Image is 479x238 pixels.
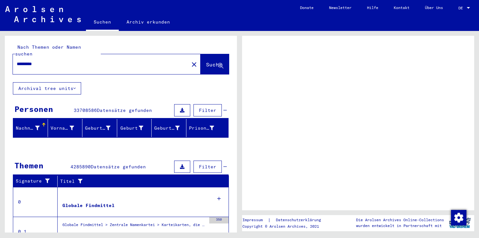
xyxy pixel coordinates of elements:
div: Vorname [51,125,74,132]
mat-label: Nach Themen oder Namen suchen [15,44,81,57]
mat-header-cell: Nachname [13,119,48,137]
span: Datensätze gefunden [97,107,152,113]
a: Datenschutzerklärung [271,217,329,223]
span: Filter [199,164,216,170]
img: Arolsen_neg.svg [5,6,81,22]
div: Zustimmung ändern [451,210,466,225]
div: Prisoner # [189,123,222,133]
div: Prisoner # [189,125,214,132]
div: Geburtsname [85,123,118,133]
button: Archival tree units [13,82,81,94]
div: Signature [16,178,52,184]
div: Personen [14,103,53,115]
span: 33708586 [74,107,97,113]
div: Geburtsdatum [154,125,180,132]
div: | [242,217,329,223]
p: Die Arolsen Archives Online-Collections [356,217,444,223]
img: Zustimmung ändern [451,210,466,225]
div: Titel [60,176,222,186]
div: Vorname [51,123,82,133]
button: Filter [193,104,222,116]
mat-header-cell: Vorname [48,119,83,137]
span: Suche [206,61,222,68]
div: Globale Findmittel [62,202,115,209]
a: Archiv erkunden [119,14,178,30]
mat-header-cell: Prisoner # [186,119,229,137]
a: Impressum [242,217,268,223]
div: Nachname [16,123,48,133]
button: Clear [188,58,201,71]
div: Themen [14,160,43,171]
div: Geburtsname [85,125,110,132]
a: Suchen [86,14,119,31]
span: Datensätze gefunden [91,164,146,170]
span: 4285890 [70,164,91,170]
p: wurden entwickelt in Partnerschaft mit [356,223,444,229]
div: 350 [209,217,229,223]
div: Nachname [16,125,40,132]
p: Copyright © Arolsen Archives, 2021 [242,223,329,229]
button: Suche [201,54,229,74]
mat-header-cell: Geburt‏ [117,119,152,137]
mat-header-cell: Geburtsdatum [152,119,186,137]
mat-icon: close [190,61,198,68]
div: Signature [16,176,59,186]
span: Filter [199,107,216,113]
span: DE [458,6,465,10]
div: Geburt‏ [120,125,144,132]
div: Titel [60,178,216,185]
mat-header-cell: Geburtsname [82,119,117,137]
img: yv_logo.png [448,215,472,231]
div: Geburtsdatum [154,123,188,133]
div: Geburt‏ [120,123,152,133]
div: Globale Findmittel > Zentrale Namenkartei > Karteikarten, die im Rahmen der sequentiellen Massend... [62,222,206,231]
button: Filter [193,161,222,173]
td: 0 [13,187,58,217]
